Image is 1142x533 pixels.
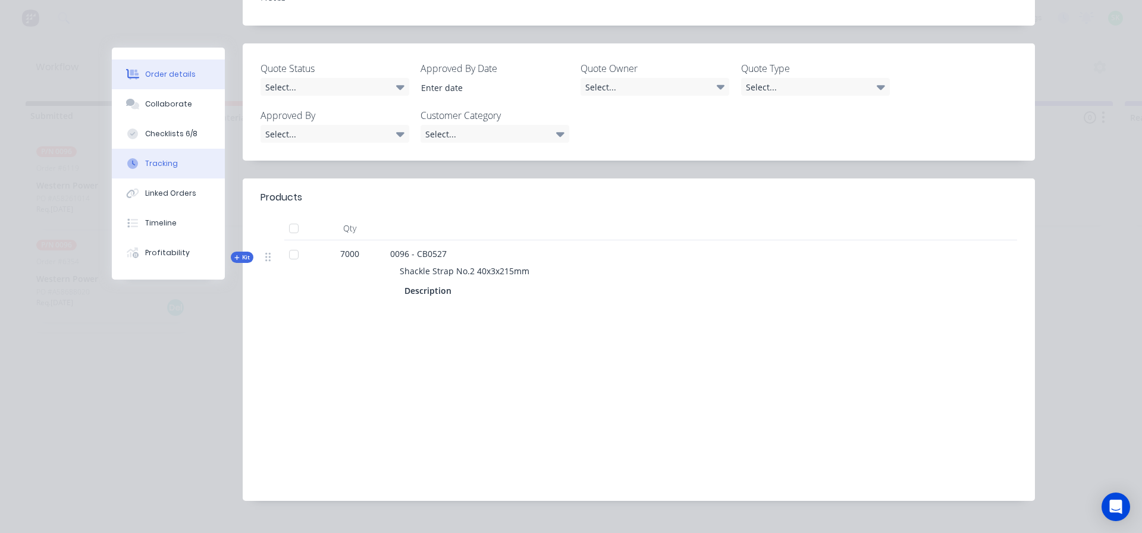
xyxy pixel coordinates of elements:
[112,208,225,238] button: Timeline
[145,188,196,199] div: Linked Orders
[581,61,729,76] label: Quote Owner
[145,247,190,258] div: Profitability
[261,61,409,76] label: Quote Status
[145,218,177,228] div: Timeline
[145,99,192,109] div: Collaborate
[421,125,569,143] div: Select...
[314,217,385,240] div: Qty
[231,252,253,263] button: Kit
[112,178,225,208] button: Linked Orders
[1102,493,1130,521] div: Open Intercom Messenger
[112,238,225,268] button: Profitability
[145,69,196,80] div: Order details
[261,125,409,143] div: Select...
[112,149,225,178] button: Tracking
[400,265,529,277] span: Shackle Strap No.2 40x3x215mm
[261,108,409,123] label: Approved By
[421,108,569,123] label: Customer Category
[145,158,178,169] div: Tracking
[112,59,225,89] button: Order details
[404,282,456,299] div: Description
[145,128,197,139] div: Checklists 6/8
[112,119,225,149] button: Checklists 6/8
[421,61,569,76] label: Approved By Date
[390,248,447,259] span: 0096 - CB0527
[340,247,359,260] span: 7000
[261,78,409,96] div: Select...
[581,78,729,96] div: Select...
[741,61,890,76] label: Quote Type
[112,89,225,119] button: Collaborate
[234,253,250,262] span: Kit
[413,79,561,96] input: Enter date
[261,190,302,205] div: Products
[741,78,890,96] div: Select...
